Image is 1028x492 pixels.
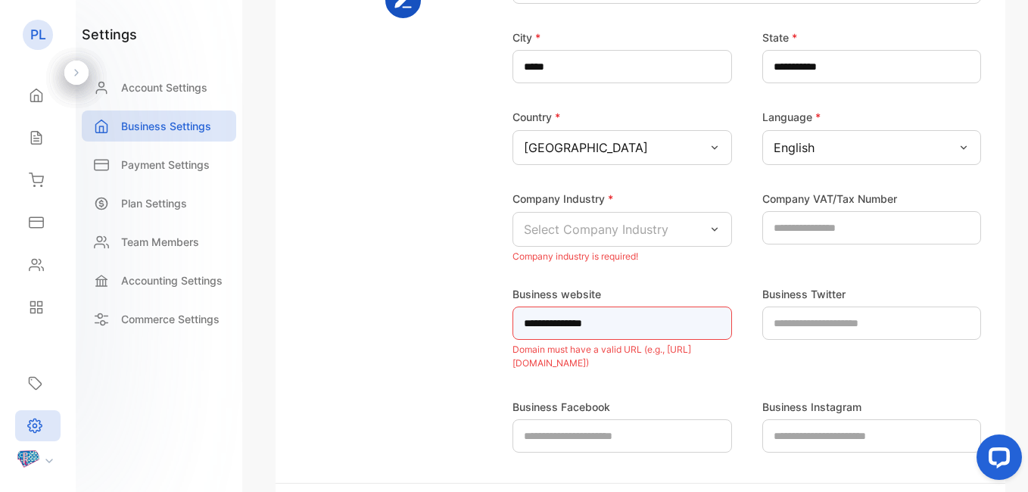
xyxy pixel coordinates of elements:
p: Commerce Settings [121,311,220,327]
label: Business Instagram [762,399,861,415]
a: Commerce Settings [82,304,236,335]
h1: settings [82,24,137,45]
label: Company Industry [512,192,613,205]
p: Accounting Settings [121,272,223,288]
p: [GEOGRAPHIC_DATA] [524,139,648,157]
p: Company industry is required! [512,247,732,266]
p: Select Company Industry [524,220,668,238]
label: Business Twitter [762,286,846,302]
label: Language [762,111,821,123]
label: State [762,30,797,45]
label: Business website [512,286,601,302]
p: Domain must have a valid URL (e.g., [URL][DOMAIN_NAME]) [512,340,732,373]
label: Country [512,111,560,123]
p: English [774,139,815,157]
p: PL [30,25,46,45]
img: profile [17,447,39,470]
a: Payment Settings [82,149,236,180]
a: Accounting Settings [82,265,236,296]
p: Business Settings [121,118,211,134]
iframe: LiveChat chat widget [964,428,1028,492]
p: Team Members [121,234,199,250]
p: Account Settings [121,79,207,95]
label: Business Facebook [512,399,610,415]
p: Payment Settings [121,157,210,173]
p: Plan Settings [121,195,187,211]
a: Plan Settings [82,188,236,219]
a: Account Settings [82,72,236,103]
label: City [512,30,540,45]
a: Business Settings [82,111,236,142]
a: Team Members [82,226,236,257]
label: Company VAT/Tax Number [762,191,897,207]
